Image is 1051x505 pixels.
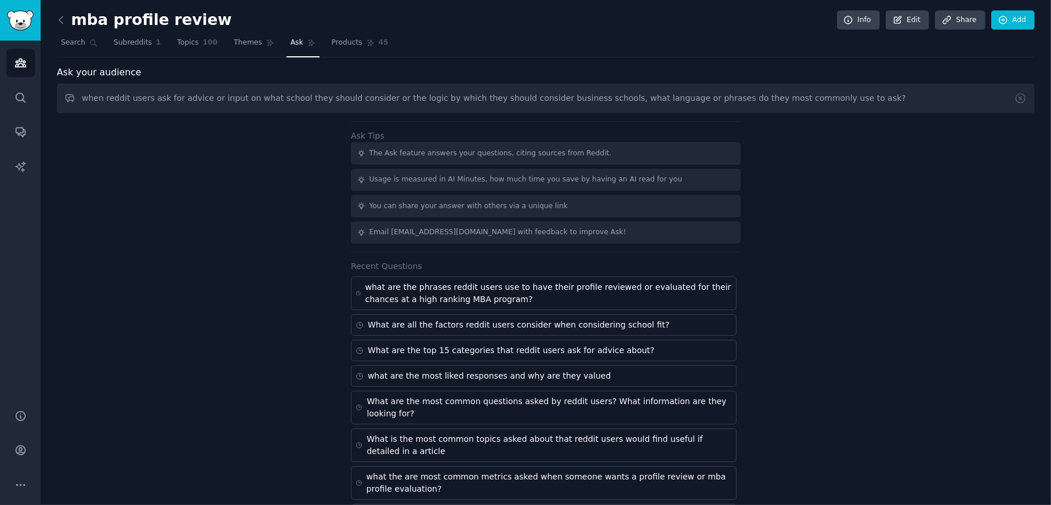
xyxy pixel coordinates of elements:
[369,148,612,159] div: The Ask feature answers your questions, citing sources from Reddit.
[379,38,389,48] span: 45
[57,66,142,80] span: Ask your audience
[886,10,929,30] a: Edit
[203,38,218,48] span: 100
[57,11,232,30] h2: mba profile review
[367,471,732,495] div: what the are most common metrics asked when someone wants a profile review or mba profile evaluat...
[368,344,654,357] div: What are the top 15 categories that reddit users ask for advice about?
[234,38,262,48] span: Themes
[61,38,85,48] span: Search
[287,34,320,57] a: Ask
[351,131,385,140] label: Ask Tips
[369,175,683,185] div: Usage is measured in AI Minutes, how much time you save by having an AI read for you
[328,34,393,57] a: Products45
[369,201,568,212] div: You can share your answer with others via a unique link
[332,38,363,48] span: Products
[367,395,732,420] div: What are the most common questions asked by reddit users? What information are they looking for?
[991,10,1035,30] a: Add
[367,433,732,457] div: What is the most common topics asked about that reddit users would find useful if detailed in a a...
[351,261,422,271] label: Recent Questions
[156,38,161,48] span: 1
[837,10,880,30] a: Info
[230,34,278,57] a: Themes
[365,281,732,306] div: what are the phrases reddit users use to have their profile reviewed or evaluated for their chanc...
[173,34,222,57] a: Topics100
[177,38,198,48] span: Topics
[114,38,152,48] span: Subreddits
[57,34,102,57] a: Search
[110,34,165,57] a: Subreddits1
[291,38,303,48] span: Ask
[7,10,34,31] img: GummySearch logo
[368,319,669,331] div: What are all the factors reddit users consider when considering school fit?
[368,370,611,382] div: what are the most liked responses and why are they valued
[57,83,1035,113] input: Ask this audience a question...
[369,227,626,238] div: Email [EMAIL_ADDRESS][DOMAIN_NAME] with feedback to improve Ask!
[935,10,985,30] a: Share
